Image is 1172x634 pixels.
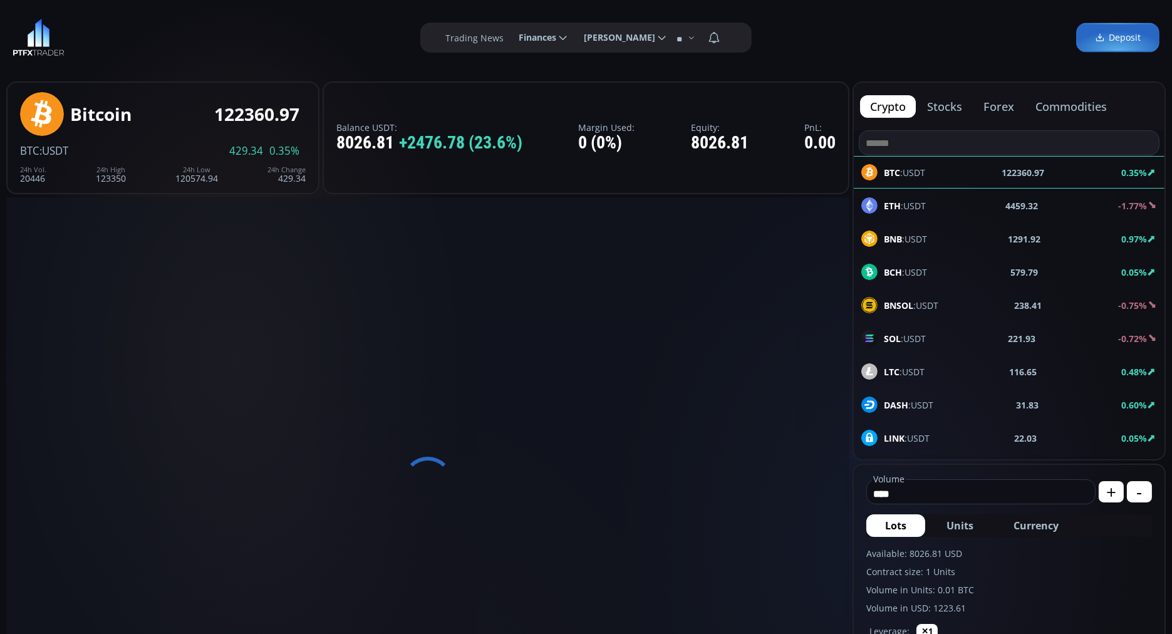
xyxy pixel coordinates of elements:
div: 8026.81 [691,133,749,153]
label: PnL: [804,123,836,132]
span: 429.34 [229,145,263,157]
div: 24h Change [267,166,306,174]
div: 123350 [96,166,126,183]
div: 122360.97 [214,105,299,124]
span: [PERSON_NAME] [575,25,655,50]
button: stocks [917,95,972,118]
div: Bitcoin [70,105,132,124]
button: commodities [1025,95,1117,118]
span: Deposit [1095,31,1141,44]
div: 0.00 [804,133,836,153]
b: 22.03 [1014,432,1037,445]
div: 8026.81 [336,133,522,153]
b: 0.05% [1121,432,1147,444]
b: BCH [884,266,902,278]
b: 4459.32 [1006,199,1039,212]
b: LINK [884,432,905,444]
button: Lots [866,514,925,537]
button: Units [928,514,992,537]
b: BNSOL [884,299,913,311]
b: 1291.92 [1008,232,1040,246]
b: ETH [884,200,901,212]
div: 24h Low [175,166,218,174]
label: Trading News [445,31,504,44]
b: -0.72% [1118,333,1147,345]
span: :USDT [884,365,925,378]
label: Equity: [691,123,749,132]
b: 579.79 [1010,266,1038,279]
span: :USDT [884,299,938,312]
label: Available: 8026.81 USD [866,547,1152,560]
label: Margin Used: [578,123,635,132]
button: forex [973,95,1024,118]
div: 24h High [96,166,126,174]
b: BNB [884,233,902,245]
span: :USDT [884,432,930,445]
span: :USDT [884,398,933,412]
b: 116.65 [1009,365,1037,378]
b: -0.75% [1118,299,1147,311]
b: 0.48% [1121,366,1147,378]
a: Deposit [1076,23,1159,53]
label: Volume in Units: 0.01 BTC [866,583,1152,596]
span: :USDT [39,143,68,158]
img: LOGO [13,19,65,56]
span: BTC [20,143,39,158]
b: -1.77% [1118,200,1147,212]
b: 0.60% [1121,399,1147,411]
div: 120574.94 [175,166,218,183]
span: :USDT [884,232,927,246]
b: SOL [884,333,901,345]
span: Currency [1014,518,1059,533]
span: :USDT [884,332,926,345]
b: 238.41 [1015,299,1042,312]
span: :USDT [884,199,926,212]
span: 0.35% [269,145,299,157]
label: Volume in USD: 1223.61 [866,601,1152,615]
span: +2476.78 (23.6%) [399,133,522,153]
span: Finances [510,25,556,50]
span: Units [946,518,973,533]
b: 221.93 [1009,332,1036,345]
button: + [1099,481,1124,502]
div: 0 (0%) [578,133,635,153]
button: Currency [995,514,1077,537]
b: LTC [884,366,900,378]
b: 0.97% [1121,233,1147,245]
b: 31.83 [1016,398,1039,412]
button: crypto [860,95,916,118]
div: 24h Vol. [20,166,46,174]
span: Lots [885,518,906,533]
span: :USDT [884,266,927,279]
div: 20446 [20,166,46,183]
button: - [1127,481,1152,502]
b: 0.05% [1121,266,1147,278]
b: DASH [884,399,908,411]
div: 429.34 [267,166,306,183]
label: Balance USDT: [336,123,522,132]
label: Contract size: 1 Units [866,565,1152,578]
